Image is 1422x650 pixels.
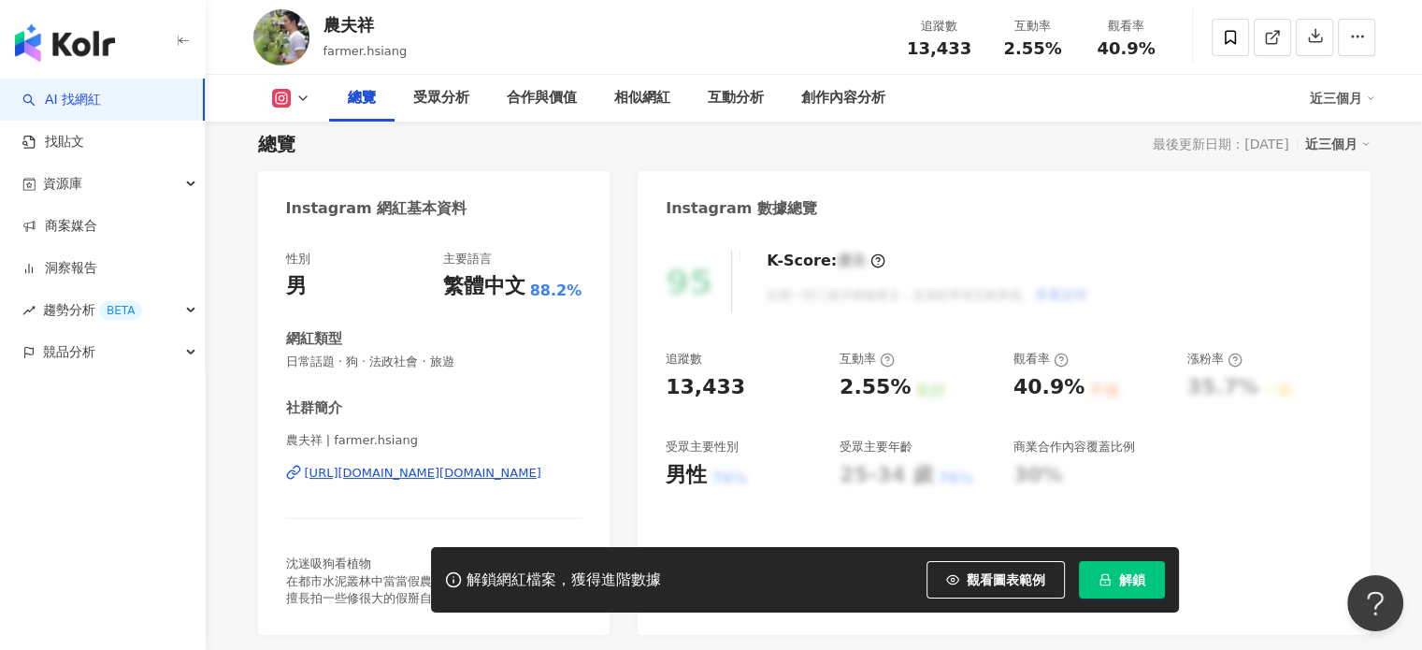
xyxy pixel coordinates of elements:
span: 趨勢分析 [43,289,142,331]
a: 洞察報告 [22,259,97,278]
div: 互動率 [998,17,1069,36]
a: 商案媒合 [22,217,97,236]
div: 觀看率 [1013,351,1069,368]
span: 13,433 [907,38,971,58]
span: 資源庫 [43,163,82,205]
a: [URL][DOMAIN_NAME][DOMAIN_NAME] [286,465,582,482]
div: 追蹤數 [666,351,702,368]
div: 40.9% [1013,373,1084,402]
div: 性別 [286,251,310,267]
div: 觀看率 [1091,17,1162,36]
div: 農夫祥 [323,13,408,36]
span: 日常話題 · 狗 · 法政社會 · 旅遊 [286,354,582,370]
div: 社群簡介 [286,398,342,418]
span: 2.55% [1003,39,1061,58]
div: 2.55% [840,373,911,402]
a: searchAI 找網紅 [22,91,101,109]
span: farmer.hsiang [323,44,408,58]
div: 創作內容分析 [801,87,885,109]
div: 互動分析 [708,87,764,109]
span: lock [1099,573,1112,586]
div: Instagram 網紅基本資料 [286,198,467,219]
img: KOL Avatar [253,9,309,65]
div: K-Score : [767,251,885,271]
div: 近三個月 [1310,83,1375,113]
div: 漲粉率 [1187,351,1242,368]
button: 觀看圖表範例 [926,561,1065,599]
span: 競品分析 [43,331,95,373]
div: 近三個月 [1305,132,1371,156]
div: 男性 [666,461,707,490]
div: 互動率 [840,351,895,368]
div: 追蹤數 [904,17,975,36]
div: 主要語言 [443,251,492,267]
span: 88.2% [530,281,582,301]
div: 總覽 [258,131,295,157]
div: 商業合作內容覆蓋比例 [1013,439,1135,455]
div: [URL][DOMAIN_NAME][DOMAIN_NAME] [305,465,541,482]
div: BETA [99,301,142,320]
div: 相似網紅 [614,87,670,109]
img: logo [15,24,115,62]
div: 受眾主要性別 [666,439,739,455]
div: 受眾分析 [413,87,469,109]
span: rise [22,304,36,317]
div: 網紅類型 [286,329,342,349]
a: 找貼文 [22,133,84,152]
div: Instagram 數據總覽 [666,198,817,219]
div: 最後更新日期：[DATE] [1153,137,1288,152]
div: 合作與價值 [507,87,577,109]
span: 40.9% [1097,39,1155,58]
div: 繁體中文 [443,272,525,301]
span: 觀看圖表範例 [967,572,1045,587]
span: 農夫祥 | farmer.hsiang [286,432,582,449]
div: 解鎖網紅檔案，獲得進階數據 [467,571,661,590]
span: 解鎖 [1119,572,1145,587]
div: 總覽 [348,87,376,109]
button: 解鎖 [1079,561,1165,599]
div: 男 [286,272,307,301]
div: 13,433 [666,373,745,402]
div: 受眾主要年齡 [840,439,912,455]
